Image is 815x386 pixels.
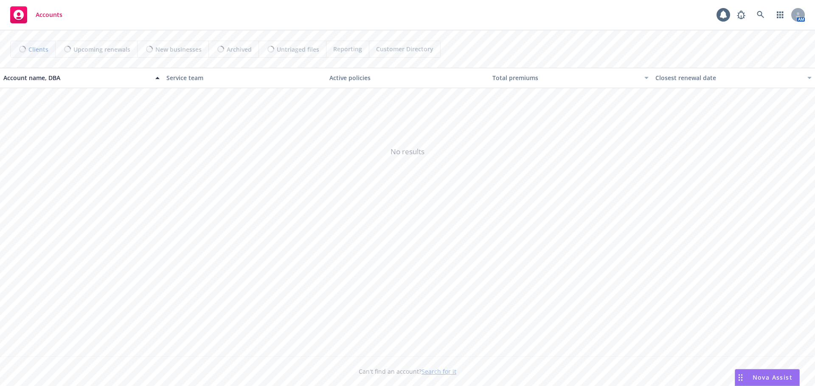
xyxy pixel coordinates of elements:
[735,369,746,386] div: Drag to move
[489,68,652,88] button: Total premiums
[753,374,793,381] span: Nova Assist
[652,68,815,88] button: Closest renewal date
[735,369,800,386] button: Nova Assist
[7,3,66,27] a: Accounts
[326,68,489,88] button: Active policies
[166,75,323,81] div: Service team
[3,75,150,81] div: Account name, DBA
[28,45,48,54] span: Clients
[359,367,456,376] span: Can't find an account?
[752,6,769,23] a: Search
[155,45,202,54] span: New businesses
[73,45,130,54] span: Upcoming renewals
[772,6,789,23] a: Switch app
[277,45,319,54] span: Untriaged files
[333,44,362,53] span: Reporting
[376,44,433,53] span: Customer Directory
[492,75,639,81] div: Total premiums
[329,75,486,81] div: Active policies
[655,75,802,81] div: Closest renewal date
[163,68,326,88] button: Service team
[227,45,252,54] span: Archived
[733,6,750,23] a: Report a Bug
[36,11,62,18] span: Accounts
[422,367,456,375] a: Search for it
